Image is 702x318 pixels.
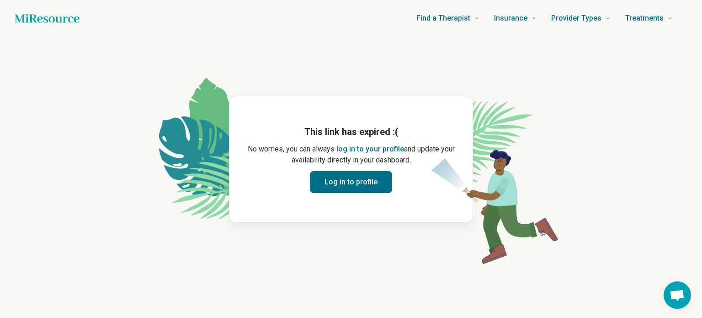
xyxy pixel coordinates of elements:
p: No worries, you can always and update your availability directly in your dashboard. [244,144,458,166]
span: Find a Therapist [416,12,470,25]
a: Home page [15,9,80,27]
span: Insurance [494,12,527,25]
button: log in to your profile [336,144,404,155]
button: Log in to profile [310,171,392,193]
div: Open chat [664,281,691,309]
span: Provider Types [551,12,601,25]
span: Treatments [625,12,664,25]
h1: This link has expired :( [244,125,458,138]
